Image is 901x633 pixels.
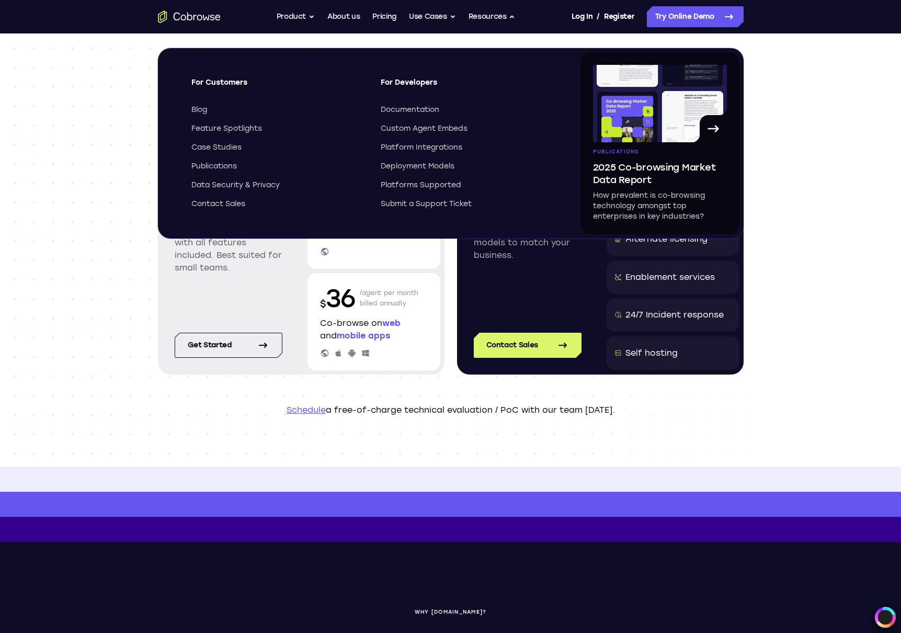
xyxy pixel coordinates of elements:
[381,142,551,153] a: Platform Integrations
[381,161,454,172] span: Deployment Models
[381,123,551,134] a: Custom Agent Embeds
[381,77,551,96] span: For Developers
[191,105,362,115] a: Blog
[469,6,516,27] button: Resources
[647,6,744,27] a: Try Online Demo
[360,281,418,315] p: /agent per month billed annually
[327,6,360,27] a: About us
[474,333,581,358] a: Contact Sales
[593,161,727,186] span: 2025 Co-browsing Market Data Report
[191,142,362,153] a: Case Studies
[381,180,551,190] a: Platforms Supported
[191,180,280,190] span: Data Security & Privacy
[381,180,461,190] span: Platforms Supported
[175,224,282,274] p: Simple per agent pricing with all features included. Best suited for small teams.
[597,10,600,23] span: /
[593,149,639,155] span: Publications
[381,105,551,115] a: Documentation
[191,105,207,115] span: Blog
[381,105,439,115] span: Documentation
[158,404,744,416] p: a free-of-charge technical evaluation / PoC with our team [DATE].
[320,281,356,315] p: 36
[191,123,362,134] a: Feature Spotlights
[372,6,396,27] a: Pricing
[572,6,592,27] a: Log In
[474,224,581,262] p: Enterprise pricing models to match your business.
[175,333,282,358] a: Get started
[320,317,428,342] p: Co-browse on and
[191,77,362,96] span: For Customers
[320,298,326,310] span: $
[593,65,727,142] img: A page from the browsing market ebook
[381,199,551,209] a: Submit a Support Ticket
[625,271,715,284] div: Enablement services
[191,199,362,209] a: Contact Sales
[287,405,326,415] a: Schedule
[191,199,245,209] span: Contact Sales
[158,609,744,615] p: WHY [DOMAIN_NAME]?
[625,233,708,245] div: Alternate licensing
[277,6,315,27] button: Product
[381,161,551,172] a: Deployment Models
[625,309,724,321] div: 24/7 Incident response
[191,142,242,153] span: Case Studies
[381,123,467,134] span: Custom Agent Embeds
[382,318,401,328] span: web
[381,199,472,209] span: Submit a Support Ticket
[191,123,262,134] span: Feature Spotlights
[604,6,634,27] a: Register
[337,331,390,341] span: mobile apps
[409,6,456,27] button: Use Cases
[191,161,362,172] a: Publications
[593,190,727,222] p: How prevalent is co-browsing technology amongst top enterprises in key industries?
[381,142,462,153] span: Platform Integrations
[191,180,362,190] a: Data Security & Privacy
[158,10,221,23] a: Go to the home page
[191,161,237,172] span: Publications
[625,347,678,359] div: Self hosting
